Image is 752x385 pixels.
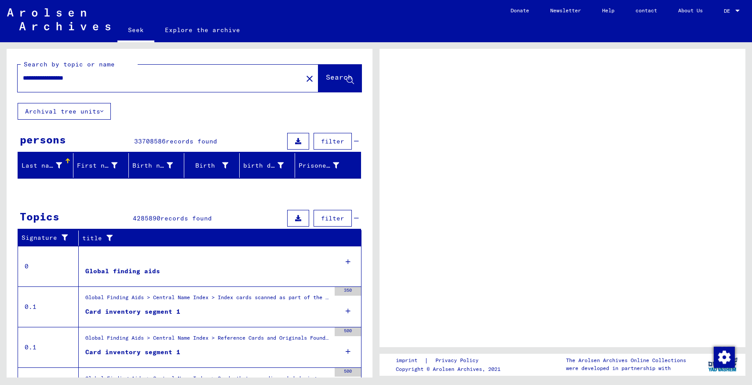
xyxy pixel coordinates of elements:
[22,231,80,245] div: Signature
[301,70,318,87] button: Clear
[165,26,240,34] font: Explore the archive
[195,161,215,169] font: Birth
[25,107,100,115] font: Archival tree units
[85,334,519,341] font: Global Finding Aids > Central Name Index > Reference Cards and Originals Found and Removed in T/D...
[240,153,295,178] mat-header-cell: birth date
[77,161,117,169] font: First name
[133,214,161,222] font: 4285890
[82,234,102,242] font: title
[25,303,37,311] font: 0.1
[85,348,180,356] font: Card inventory segment 1
[724,7,730,14] font: DE
[344,287,352,293] font: 350
[20,133,66,146] font: persons
[18,153,73,178] mat-header-cell: Last name
[706,353,739,375] img: yv_logo.png
[85,267,160,275] font: Global finding aids
[396,357,417,363] font: imprint
[22,234,57,242] font: Signature
[344,328,352,334] font: 500
[188,158,239,172] div: Birth
[602,7,614,14] font: Help
[566,357,686,363] font: The Arolsen Archives Online Collections
[154,19,251,40] a: Explore the archive
[7,8,110,30] img: Arolsen_neg.svg
[344,368,352,374] font: 500
[321,137,344,145] font: filter
[22,161,57,169] font: Last name
[635,7,657,14] font: contact
[166,137,217,145] font: records found
[321,214,344,222] font: filter
[161,214,212,222] font: records found
[299,161,338,169] font: Prisoner #
[85,308,180,315] font: Card inventory segment 1
[25,343,37,351] font: 0.1
[314,133,352,150] button: filter
[128,26,144,34] font: Seek
[304,73,315,84] mat-icon: close
[73,153,129,178] mat-header-cell: First name
[243,161,283,169] font: birth date
[511,7,529,14] font: Donate
[24,60,115,68] font: Search by topic or name
[20,210,59,223] font: Topics
[134,137,166,145] font: 33708586
[243,158,295,172] div: birth date
[85,294,572,301] font: Global Finding Aids > Central Name Index > Index cards scanned as part of the sequential mass dig...
[396,356,424,365] a: imprint
[678,7,703,14] font: About Us
[314,210,352,227] button: filter
[299,158,350,172] div: Prisoner #
[22,158,73,172] div: Last name
[714,347,735,368] img: Change consent
[428,356,489,365] a: Privacy Policy
[566,365,671,371] font: were developed in partnership with
[318,65,361,92] button: Search
[184,153,240,178] mat-header-cell: Birth
[85,375,535,381] font: Global Finding Aids > Central Name Index > Cards that were discarded during or immediately before...
[18,103,111,120] button: Archival tree units
[77,158,128,172] div: First name
[435,357,478,363] font: Privacy Policy
[132,161,172,169] font: Birth name
[82,231,353,245] div: title
[550,7,581,14] font: Newsletter
[295,153,361,178] mat-header-cell: Prisoner #
[117,19,154,42] a: Seek
[424,356,428,364] font: |
[132,158,184,172] div: Birth name
[129,153,184,178] mat-header-cell: Birth name
[25,262,29,270] font: 0
[396,366,500,372] font: Copyright © Arolsen Archives, 2021
[326,73,352,81] font: Search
